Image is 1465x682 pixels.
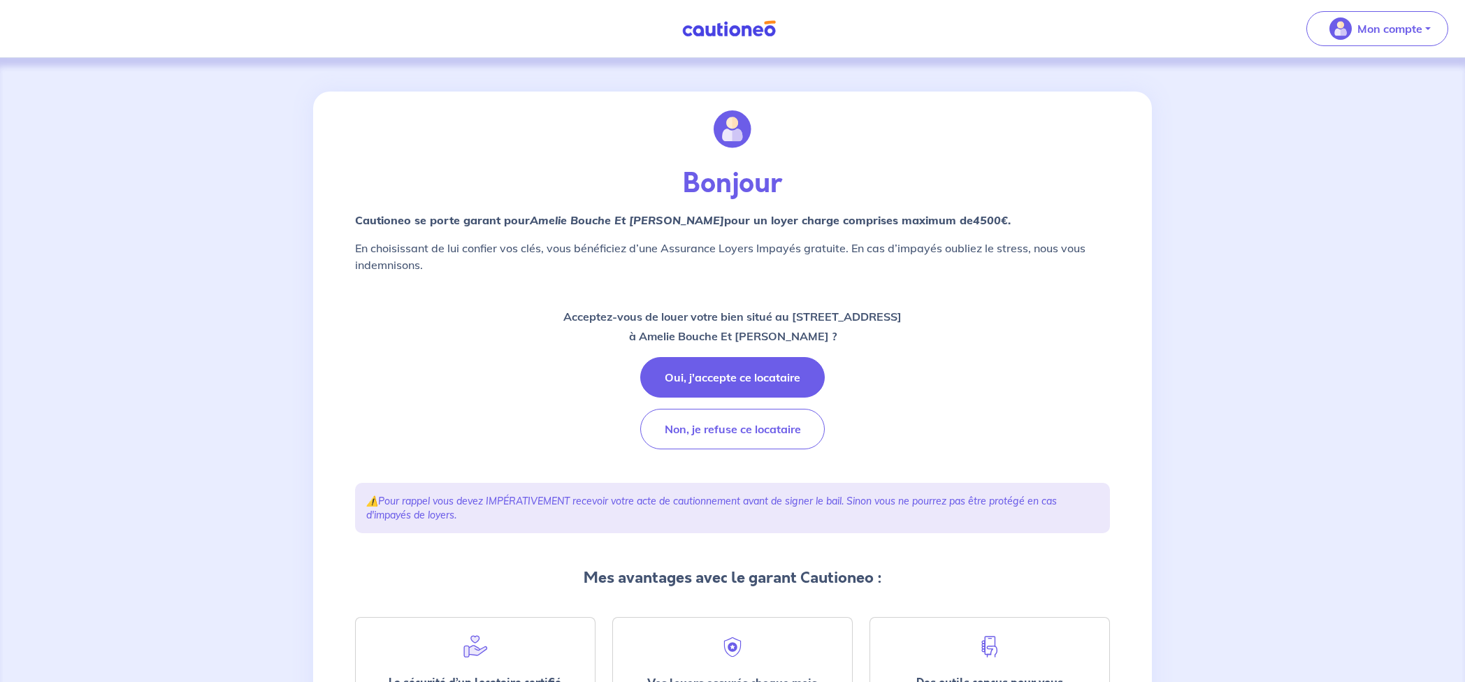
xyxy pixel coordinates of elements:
[640,357,825,398] button: Oui, j'accepte ce locataire
[714,110,751,148] img: illu_account.svg
[1306,11,1448,46] button: illu_account_valid_menu.svgMon compte
[1357,20,1422,37] p: Mon compte
[355,213,1011,227] strong: Cautioneo se porte garant pour pour un loyer charge comprises maximum de .
[366,494,1099,522] p: ⚠️
[355,567,1110,589] p: Mes avantages avec le garant Cautioneo :
[1329,17,1352,40] img: illu_account_valid_menu.svg
[463,634,488,659] img: help.svg
[563,307,902,346] p: Acceptez-vous de louer votre bien situé au [STREET_ADDRESS] à Amelie Bouche Et [PERSON_NAME] ?
[977,634,1002,659] img: hand-phone-blue.svg
[366,495,1057,521] em: Pour rappel vous devez IMPÉRATIVEMENT recevoir votre acte de cautionnement avant de signer le bai...
[720,634,745,660] img: security.svg
[677,20,781,38] img: Cautioneo
[640,409,825,449] button: Non, je refuse ce locataire
[355,167,1110,201] p: Bonjour
[355,240,1110,273] p: En choisissant de lui confier vos clés, vous bénéficiez d’une Assurance Loyers Impayés gratuite. ...
[530,213,724,227] em: Amelie Bouche Et [PERSON_NAME]
[973,213,1008,227] em: 4500€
